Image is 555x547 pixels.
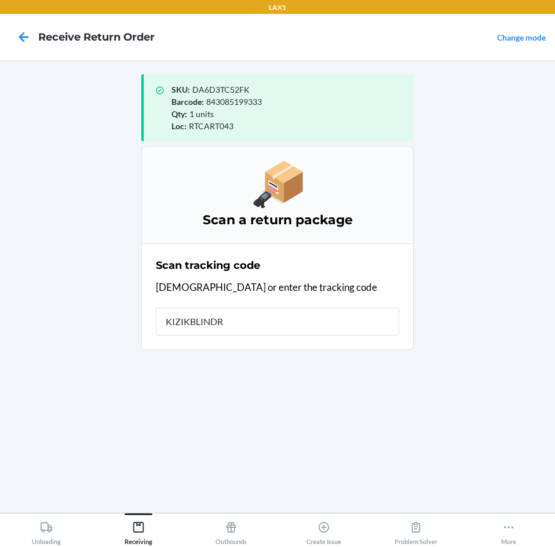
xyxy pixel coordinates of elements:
[185,513,277,545] button: Outbounds
[32,516,61,545] div: Unloading
[216,516,247,545] div: Outbounds
[501,516,516,545] div: More
[156,280,399,295] p: [DEMOGRAPHIC_DATA] or enter the tracking code
[269,2,286,13] p: LAX1
[277,513,370,545] button: Create Issue
[189,109,214,119] span: 1 units
[462,513,555,545] button: More
[497,32,546,42] a: Change mode
[171,97,204,107] span: Barcode :
[306,516,341,545] div: Create Issue
[156,211,399,229] h3: Scan a return package
[125,516,152,545] div: Receiving
[38,30,155,45] h4: Receive Return Order
[192,85,250,94] span: DA6D3TC52FK
[171,109,187,119] span: Qty :
[206,97,262,107] span: 843085199333
[189,121,233,131] span: RTCART043
[156,258,260,273] h2: Scan tracking code
[395,516,437,545] div: Problem Solver
[93,513,185,545] button: Receiving
[171,121,187,131] span: Loc :
[370,513,463,545] button: Problem Solver
[156,308,399,336] input: Tracking code
[171,85,190,94] span: SKU :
